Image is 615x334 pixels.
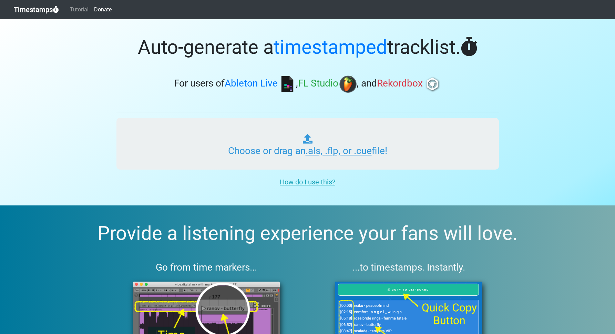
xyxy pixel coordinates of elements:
[424,75,441,93] img: rb.png
[279,75,296,93] img: ableton.png
[116,262,297,273] h3: Go from time markers...
[298,78,338,89] span: FL Studio
[14,3,59,17] a: Timestamps
[280,178,335,186] u: How do I use this?
[319,262,499,273] h3: ...to timestamps. Instantly.
[339,75,357,93] img: fl.png
[274,36,387,59] span: timestamped
[116,75,499,93] h3: For users of , , and
[17,222,598,245] h2: Provide a listening experience your fans will love.
[67,3,91,17] a: Tutorial
[116,36,499,59] h1: Auto-generate a tracklist.
[377,78,423,89] span: Rekordbox
[225,78,278,89] span: Ableton Live
[91,3,114,17] a: Donate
